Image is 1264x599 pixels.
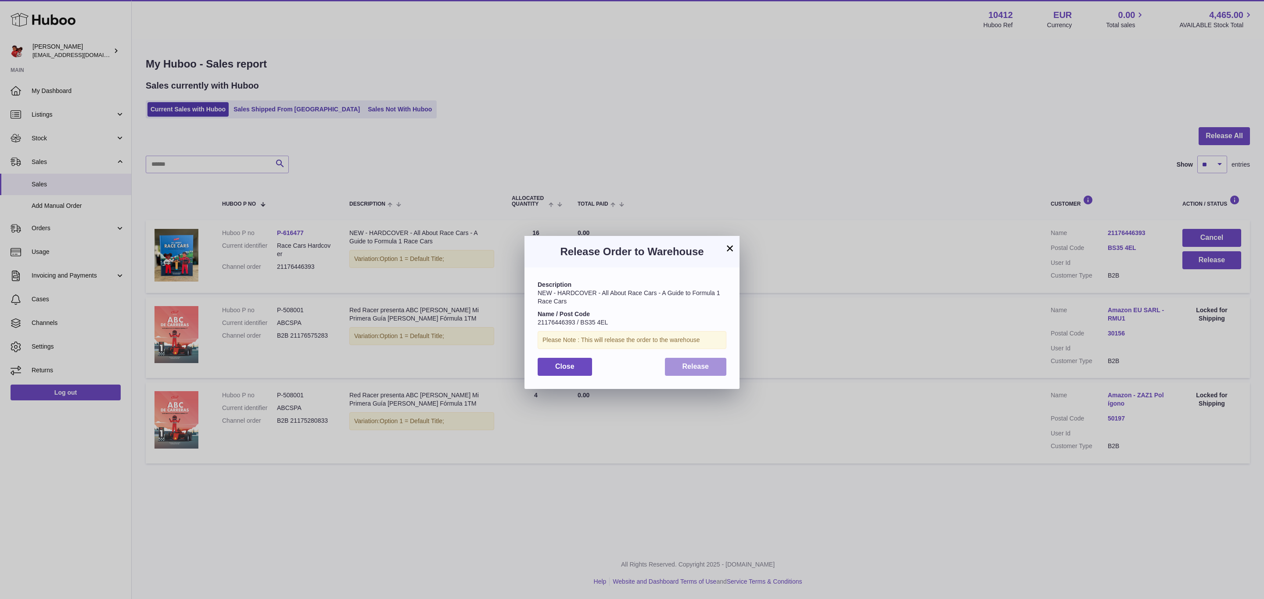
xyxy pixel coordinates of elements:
span: Close [555,363,575,370]
span: NEW - HARDCOVER - All About Race Cars - A Guide to Formula 1 Race Cars [538,289,720,305]
strong: Name / Post Code [538,310,590,317]
button: Release [665,358,727,376]
button: Close [538,358,592,376]
span: Release [682,363,709,370]
div: Please Note : This will release the order to the warehouse [538,331,726,349]
button: × [725,243,735,253]
h3: Release Order to Warehouse [538,245,726,259]
strong: Description [538,281,571,288]
span: 21176446393 / BS35 4EL [538,319,608,326]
